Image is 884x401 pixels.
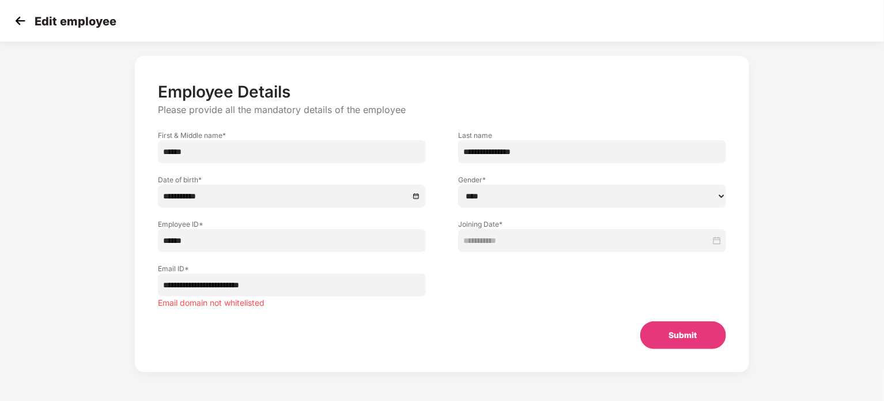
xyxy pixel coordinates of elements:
label: Gender [458,175,726,185]
img: svg+xml;base64,PHN2ZyB4bWxucz0iaHR0cDovL3d3dy53My5vcmcvMjAwMC9zdmciIHdpZHRoPSIzMCIgaGVpZ2h0PSIzMC... [12,12,29,29]
label: Date of birth [158,175,426,185]
span: Email domain not whitelisted [158,298,265,308]
label: Employee ID [158,219,426,229]
label: Email ID [158,264,426,273]
label: First & Middle name [158,130,426,140]
p: Please provide all the mandatory details of the employee [158,104,726,116]
p: Edit employee [35,14,116,28]
button: Submit [640,321,726,349]
p: Employee Details [158,82,726,102]
label: Last name [458,130,726,140]
label: Joining Date [458,219,726,229]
